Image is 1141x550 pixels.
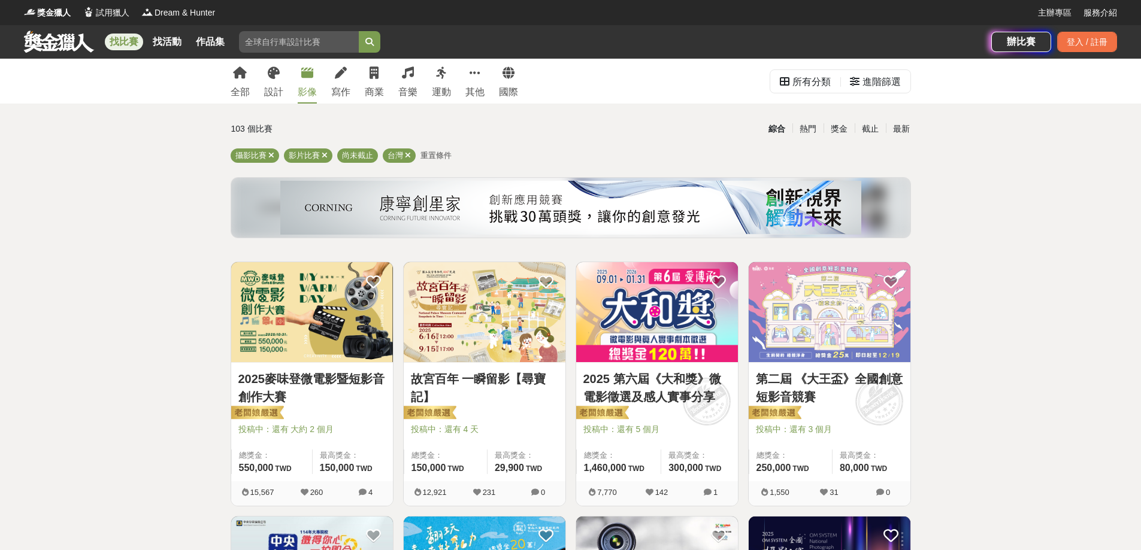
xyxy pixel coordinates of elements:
[398,59,417,104] a: 音樂
[388,151,403,160] span: 台灣
[404,262,565,363] a: Cover Image
[320,463,355,473] span: 150,000
[761,118,792,139] div: 綜合
[37,7,71,19] span: 獎金獵人
[141,7,215,19] a: LogoDream & Hunter
[541,488,545,497] span: 0
[465,59,485,104] a: 其他
[705,464,721,473] span: TWD
[792,118,824,139] div: 熱門
[584,449,654,461] span: 總獎金：
[447,464,464,473] span: TWD
[264,59,283,104] a: 設計
[239,31,359,53] input: 全球自行車設計比賽
[499,59,518,104] a: 國際
[655,488,668,497] span: 142
[411,370,558,406] a: 故宮百年 一瞬留影【尋寶記】
[398,85,417,99] div: 音樂
[365,59,384,104] a: 商業
[331,59,350,104] a: 寫作
[356,464,372,473] span: TWD
[432,85,451,99] div: 運動
[298,85,317,99] div: 影像
[411,423,558,436] span: 投稿中：還有 4 天
[583,370,731,406] a: 2025 第六屆《大和獎》微電影徵選及感人實事分享
[862,70,901,94] div: 進階篩選
[668,449,730,461] span: 最高獎金：
[749,262,910,362] img: Cover Image
[792,464,809,473] span: TWD
[465,85,485,99] div: 其他
[289,151,320,160] span: 影片比賽
[141,6,153,18] img: Logo
[756,423,903,436] span: 投稿中：還有 3 個月
[840,463,869,473] span: 80,000
[1038,7,1072,19] a: 主辦專區
[411,463,446,473] span: 150,000
[499,85,518,99] div: 國際
[756,463,791,473] span: 250,000
[991,32,1051,52] a: 辦比賽
[420,151,452,160] span: 重置條件
[96,7,129,19] span: 試用獵人
[432,59,451,104] a: 運動
[231,85,250,99] div: 全部
[24,7,71,19] a: Logo獎金獵人
[155,7,215,19] span: Dream & Hunter
[597,488,617,497] span: 7,770
[250,488,274,497] span: 15,567
[871,464,887,473] span: TWD
[583,423,731,436] span: 投稿中：還有 5 個月
[713,488,718,497] span: 1
[495,449,558,461] span: 最高獎金：
[576,262,738,363] a: Cover Image
[342,151,373,160] span: 尚未截止
[770,488,789,497] span: 1,550
[239,449,305,461] span: 總獎金：
[792,70,831,94] div: 所有分類
[855,118,886,139] div: 截止
[275,464,291,473] span: TWD
[264,85,283,99] div: 設計
[310,488,323,497] span: 260
[231,59,250,104] a: 全部
[495,463,524,473] span: 29,900
[483,488,496,497] span: 231
[886,118,917,139] div: 最新
[238,370,386,406] a: 2025麥味登微電影暨短影音創作大賽
[1084,7,1117,19] a: 服務介紹
[576,262,738,362] img: Cover Image
[749,262,910,363] a: Cover Image
[404,262,565,362] img: Cover Image
[235,151,267,160] span: 攝影比賽
[584,463,627,473] span: 1,460,000
[746,405,801,422] img: 老闆娘嚴選
[411,449,480,461] span: 總獎金：
[756,370,903,406] a: 第二屆 《大王盃》全國創意短影音競賽
[148,34,186,50] a: 找活動
[83,6,95,18] img: Logo
[83,7,129,19] a: Logo試用獵人
[1057,32,1117,52] div: 登入 / 註冊
[830,488,838,497] span: 31
[191,34,229,50] a: 作品集
[668,463,703,473] span: 300,000
[238,423,386,436] span: 投稿中：還有 大約 2 個月
[886,488,890,497] span: 0
[368,488,373,497] span: 4
[298,59,317,104] a: 影像
[231,262,393,363] a: Cover Image
[231,118,457,139] div: 103 個比賽
[229,405,284,422] img: 老闆娘嚴選
[756,449,825,461] span: 總獎金：
[239,463,274,473] span: 550,000
[574,405,629,422] img: 老闆娘嚴選
[824,118,855,139] div: 獎金
[840,449,903,461] span: 最高獎金：
[526,464,542,473] span: TWD
[320,449,386,461] span: 最高獎金：
[401,405,456,422] img: 老闆娘嚴選
[231,262,393,362] img: Cover Image
[423,488,447,497] span: 12,921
